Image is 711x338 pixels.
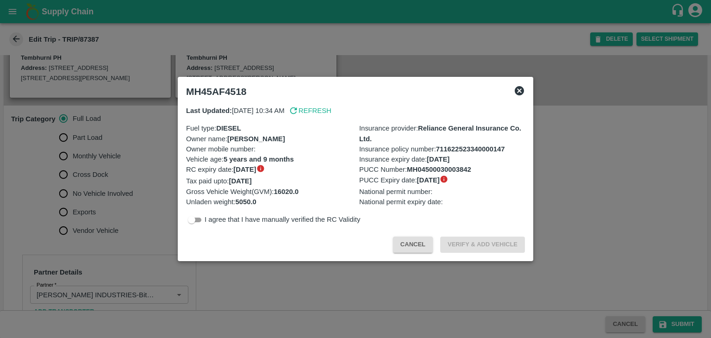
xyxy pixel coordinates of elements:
p: Fuel type : [186,123,352,133]
p: Tax paid upto : [186,176,352,186]
b: [PERSON_NAME] [227,135,285,143]
p: Gross Vehicle Weight(GVM) : [186,187,352,197]
b: 16020.0 [274,188,299,195]
span: PUCC Expiry date : [359,175,440,185]
p: PUCC Number : [359,164,525,175]
p: Unladen weight : [186,197,352,207]
b: 711622523340000147 [436,145,505,153]
span: RC expiry date : [186,164,256,175]
b: DIESEL [216,125,241,132]
b: [DATE] [233,166,256,173]
p: Refresh [299,106,331,116]
p: Owner name : [186,134,352,144]
p: Insurance policy number : [359,144,525,154]
b: [DATE] [427,156,449,163]
span: National permit expiry date : [359,197,443,207]
b: [DATE] [417,176,440,184]
p: [DATE] 10:34 AM [186,106,285,116]
b: 5050.0 [235,198,256,206]
b: MH04500030003842 [407,166,471,173]
p: National permit number : [359,187,525,197]
b: [DATE] [229,177,251,185]
b: MH45AF4518 [186,86,247,97]
p: Vehicle age : [186,154,352,164]
p: I agree that I have manually verified the RC Validity [205,214,360,225]
b: Reliance General Insurance Co. Ltd. [359,125,521,142]
button: Refresh [288,106,331,116]
p: Owner mobile number : [186,144,352,154]
button: Cancel [393,237,433,253]
span: Insurance expiry date : [359,154,449,164]
b: Last Updated: [186,107,232,114]
b: 5 years and 9 months [224,156,294,163]
p: Insurance provider : [359,123,525,144]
